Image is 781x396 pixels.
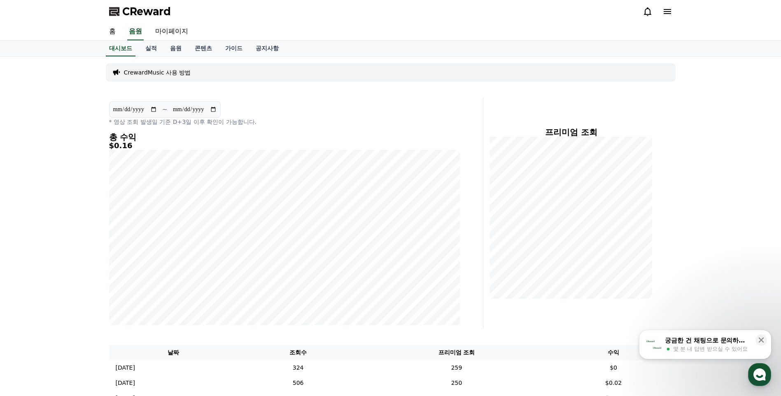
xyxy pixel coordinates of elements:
[124,68,191,77] a: CrewardMusic 사용 방법
[139,41,163,56] a: 실적
[358,345,555,360] th: 프리미엄 조회
[109,133,460,142] h4: 총 수익
[116,379,135,387] p: [DATE]
[127,23,144,40] a: 음원
[555,375,672,391] td: $0.02
[188,41,219,56] a: 콘텐츠
[238,345,358,360] th: 조회수
[163,41,188,56] a: 음원
[149,23,195,40] a: 마이페이지
[109,5,171,18] a: CReward
[109,345,238,360] th: 날짜
[490,128,653,137] h4: 프리미엄 조회
[219,41,249,56] a: 가이드
[555,360,672,375] td: $0
[122,5,171,18] span: CReward
[555,345,672,360] th: 수익
[109,142,460,150] h5: $0.16
[116,363,135,372] p: [DATE]
[358,360,555,375] td: 259
[162,105,168,114] p: ~
[238,375,358,391] td: 506
[109,118,460,126] p: * 영상 조회 발생일 기준 D+3일 이후 확인이 가능합니다.
[358,375,555,391] td: 250
[238,360,358,375] td: 324
[106,41,135,56] a: 대시보드
[249,41,285,56] a: 공지사항
[103,23,122,40] a: 홈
